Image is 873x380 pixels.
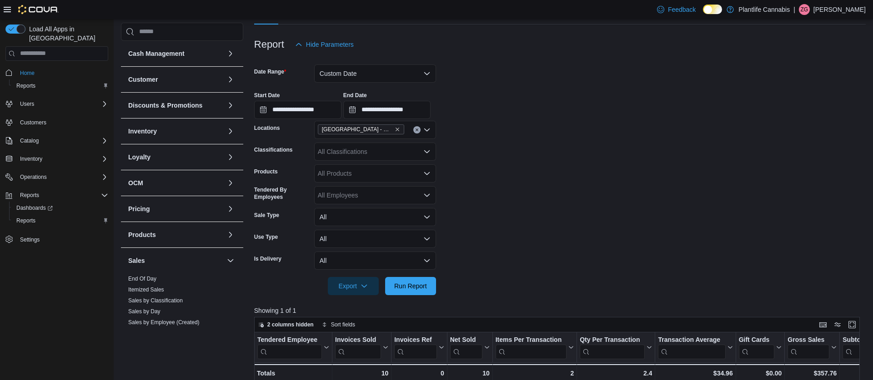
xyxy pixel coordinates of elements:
[450,336,489,359] button: Net Sold
[423,170,431,177] button: Open list of options
[343,92,367,99] label: End Date
[580,336,645,359] div: Qty Per Transaction
[254,212,279,219] label: Sale Type
[16,190,108,201] span: Reports
[20,119,46,126] span: Customers
[793,4,795,15] p: |
[128,230,156,239] h3: Products
[267,321,314,328] span: 2 columns hidden
[580,368,652,379] div: 2.4
[225,48,236,59] button: Cash Management
[335,336,381,344] div: Invoices Sold
[254,186,311,201] label: Tendered By Employees
[495,368,574,379] div: 2
[394,281,427,291] span: Run Report
[225,126,236,137] button: Inventory
[20,236,40,243] span: Settings
[225,255,236,266] button: Sales
[20,155,42,163] span: Inventory
[13,202,56,213] a: Dashboards
[495,336,574,359] button: Items Per Transaction
[703,5,722,14] input: Dark Mode
[128,286,164,293] span: Itemized Sales
[20,69,35,77] span: Home
[318,319,359,330] button: Sort fields
[128,286,164,293] a: Itemized Sales
[13,215,108,226] span: Reports
[818,319,828,330] button: Keyboard shortcuts
[128,308,161,315] a: Sales by Day
[580,336,645,344] div: Qty Per Transaction
[128,256,145,265] h3: Sales
[254,92,280,99] label: Start Date
[423,192,431,199] button: Open list of options
[128,256,223,265] button: Sales
[16,99,38,109] button: Users
[254,124,280,132] label: Locations
[128,49,223,58] button: Cash Management
[2,232,112,246] button: Settings
[847,319,858,330] button: Enter fullscreen
[254,146,293,153] label: Classifications
[658,368,733,379] div: $34.96
[128,297,183,304] a: Sales by Classification
[331,321,355,328] span: Sort fields
[394,336,444,359] button: Invoices Ref
[18,5,59,14] img: Cova
[128,297,183,304] span: Sales by Classification
[257,336,322,344] div: Tendered Employee
[13,80,108,91] span: Reports
[314,208,436,226] button: All
[658,336,733,359] button: Transaction Average
[394,336,436,359] div: Invoices Ref
[9,202,112,214] a: Dashboards
[2,153,112,165] button: Inventory
[738,336,774,359] div: Gift Card Sales
[16,217,35,224] span: Reports
[128,153,151,162] h3: Loyalty
[423,148,431,155] button: Open list of options
[255,319,317,330] button: 2 columns hidden
[128,127,223,136] button: Inventory
[738,4,790,15] p: Plantlife Cannabis
[13,80,39,91] a: Reports
[254,101,341,119] input: Press the down key to open a popover containing a calendar.
[788,336,829,359] div: Gross Sales
[128,49,185,58] h3: Cash Management
[128,101,202,110] h3: Discounts & Promotions
[2,189,112,202] button: Reports
[335,336,388,359] button: Invoices Sold
[394,336,436,344] div: Invoices Ref
[291,35,357,54] button: Hide Parameters
[343,101,431,119] input: Press the down key to open a popover containing a calendar.
[128,230,223,239] button: Products
[16,234,43,245] a: Settings
[225,229,236,240] button: Products
[450,336,482,344] div: Net Sold
[254,233,278,241] label: Use Type
[318,124,404,134] span: Calgary - Dalhousie
[335,336,381,359] div: Invoices Sold
[128,204,223,213] button: Pricing
[16,190,43,201] button: Reports
[738,368,782,379] div: $0.00
[128,178,223,188] button: OCM
[2,171,112,183] button: Operations
[2,66,112,79] button: Home
[257,336,322,359] div: Tendered Employee
[16,153,108,164] span: Inventory
[20,100,34,108] span: Users
[335,368,388,379] div: 10
[580,336,652,359] button: Qty Per Transaction
[314,230,436,248] button: All
[653,0,699,19] a: Feedback
[423,126,431,133] button: Open list of options
[128,178,143,188] h3: OCM
[225,178,236,188] button: OCM
[16,135,42,146] button: Catalog
[254,39,284,50] h3: Report
[16,82,35,89] span: Reports
[450,368,489,379] div: 10
[333,277,373,295] span: Export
